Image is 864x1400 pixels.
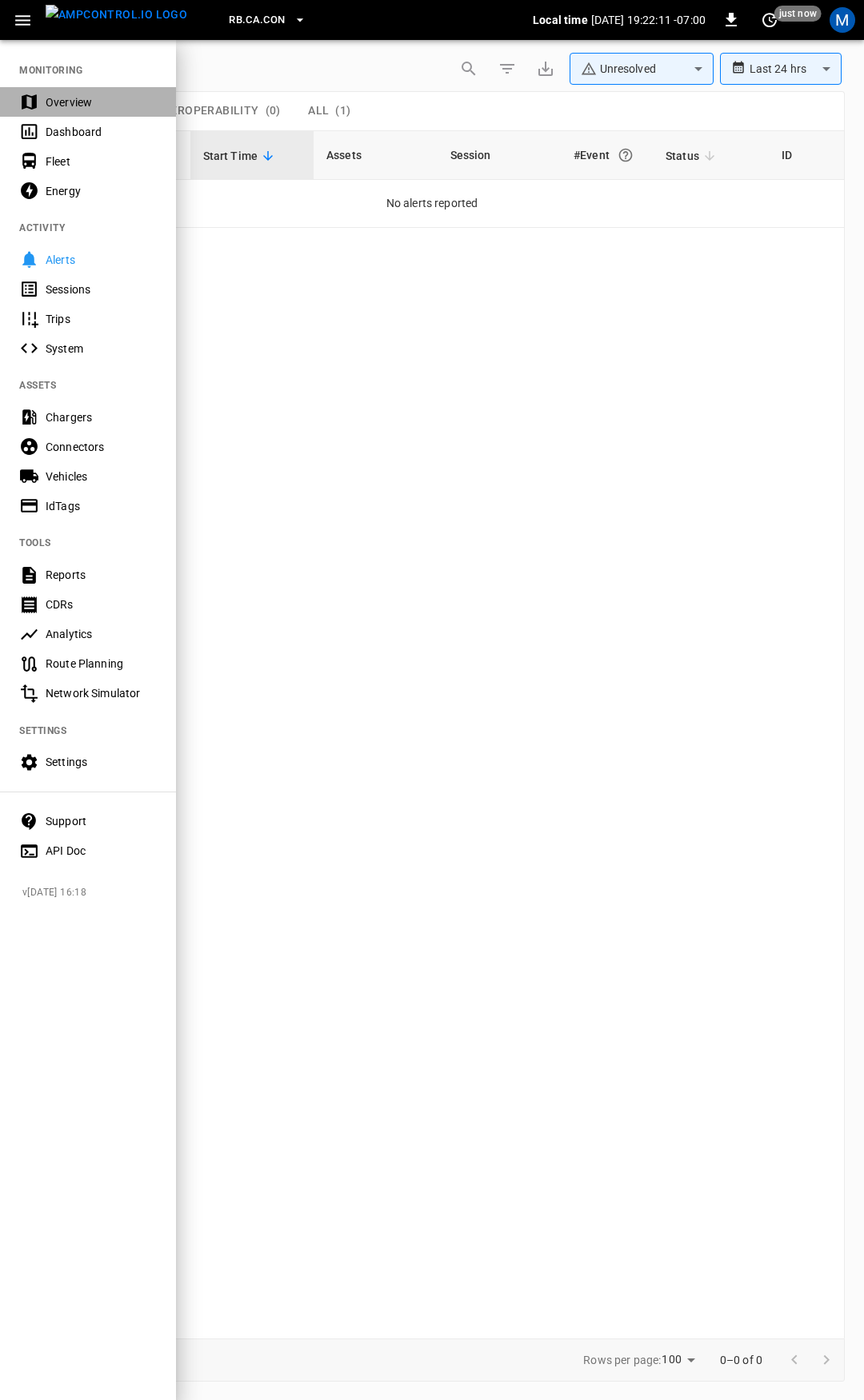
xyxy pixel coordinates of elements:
div: Analytics [46,626,157,642]
div: Connectors [46,439,157,455]
div: Dashboard [46,124,157,140]
span: v [DATE] 16:18 [22,885,163,901]
div: Support [46,813,157,829]
div: Vehicles [46,469,157,485]
div: Sessions [46,281,157,297]
div: Trips [46,311,157,327]
div: Reports [46,567,157,583]
span: RB.CA.CON [229,11,285,30]
button: set refresh interval [757,7,782,33]
div: System [46,341,157,357]
div: Alerts [46,252,157,268]
div: Network Simulator [46,685,157,701]
div: CDRs [46,596,157,612]
div: Fleet [46,154,157,170]
p: Local time [533,12,588,28]
p: [DATE] 19:22:11 -07:00 [591,12,706,28]
div: IdTags [46,498,157,514]
div: profile-icon [830,7,855,33]
div: Energy [46,183,157,199]
img: ampcontrol.io logo [46,5,187,25]
div: Route Planning [46,656,157,672]
div: API Doc [46,843,157,859]
div: Settings [46,754,157,770]
span: just now [774,6,822,22]
div: Chargers [46,409,157,425]
div: Overview [46,94,157,110]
